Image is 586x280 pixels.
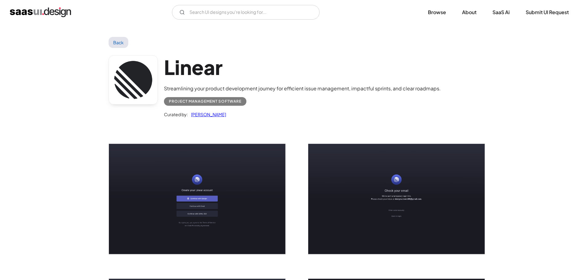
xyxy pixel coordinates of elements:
[164,55,441,79] h1: Linear
[169,98,241,105] div: Project Management Software
[421,6,453,19] a: Browse
[172,5,320,20] input: Search UI designs you're looking for...
[308,144,485,254] a: open lightbox
[172,5,320,20] form: Email Form
[485,6,517,19] a: SaaS Ai
[164,111,188,118] div: Curated by:
[164,85,441,92] div: Streamlining your product development journey for efficient issue management, impactful sprints, ...
[10,7,71,17] a: home
[455,6,484,19] a: About
[109,37,129,48] a: Back
[188,111,226,118] a: [PERSON_NAME]
[518,6,576,19] a: Submit UI Request
[109,144,285,254] a: open lightbox
[308,144,485,254] img: 648701b3919ba8d4c66f90ab_Linear%20Verify%20Mail%20Screen.png
[109,144,285,254] img: 648701b4848bc244d71e8d08_Linear%20Signup%20Screen.png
